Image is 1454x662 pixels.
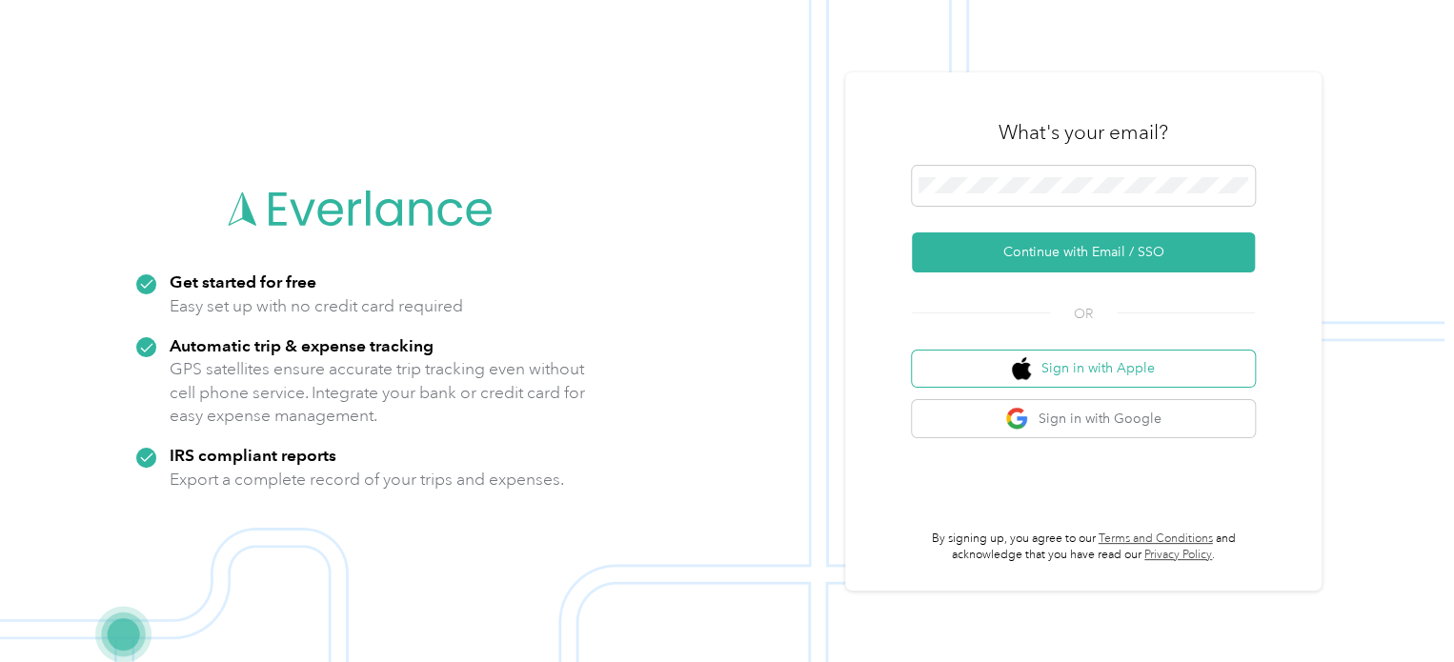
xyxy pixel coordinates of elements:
[912,351,1255,388] button: apple logoSign in with Apple
[1005,407,1029,431] img: google logo
[1012,357,1031,381] img: apple logo
[1347,555,1454,662] iframe: Everlance-gr Chat Button Frame
[170,357,586,428] p: GPS satellites ensure accurate trip tracking even without cell phone service. Integrate your bank...
[170,271,316,291] strong: Get started for free
[912,232,1255,272] button: Continue with Email / SSO
[170,335,434,355] strong: Automatic trip & expense tracking
[1144,548,1212,562] a: Privacy Policy
[170,445,336,465] strong: IRS compliant reports
[170,294,463,318] p: Easy set up with no credit card required
[1099,532,1213,546] a: Terms and Conditions
[170,468,564,491] p: Export a complete record of your trips and expenses.
[912,531,1255,564] p: By signing up, you agree to our and acknowledge that you have read our .
[1050,304,1117,324] span: OR
[999,119,1168,146] h3: What's your email?
[912,400,1255,437] button: google logoSign in with Google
